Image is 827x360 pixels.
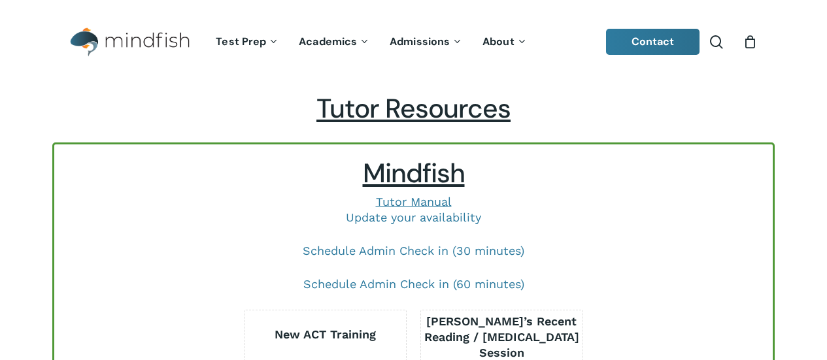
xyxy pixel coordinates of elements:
[606,29,700,55] a: Contact
[743,35,757,49] a: Cart
[303,277,524,291] a: Schedule Admin Check in (60 minutes)
[52,18,775,67] header: Main Menu
[632,35,675,48] span: Contact
[206,37,289,48] a: Test Prep
[346,210,481,224] a: Update your availability
[363,156,465,191] span: Mindfish
[206,18,537,67] nav: Main Menu
[303,244,524,257] a: Schedule Admin Check in (30 minutes)
[390,35,450,48] span: Admissions
[316,91,511,126] span: Tutor Resources
[380,37,473,48] a: Admissions
[216,35,266,48] span: Test Prep
[289,37,380,48] a: Academics
[299,35,357,48] span: Academics
[482,35,515,48] span: About
[275,327,376,341] b: New ACT Training
[376,195,452,208] a: Tutor Manual
[424,314,579,359] b: [PERSON_NAME]’s Recent Reading / [MEDICAL_DATA] Session
[473,37,537,48] a: About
